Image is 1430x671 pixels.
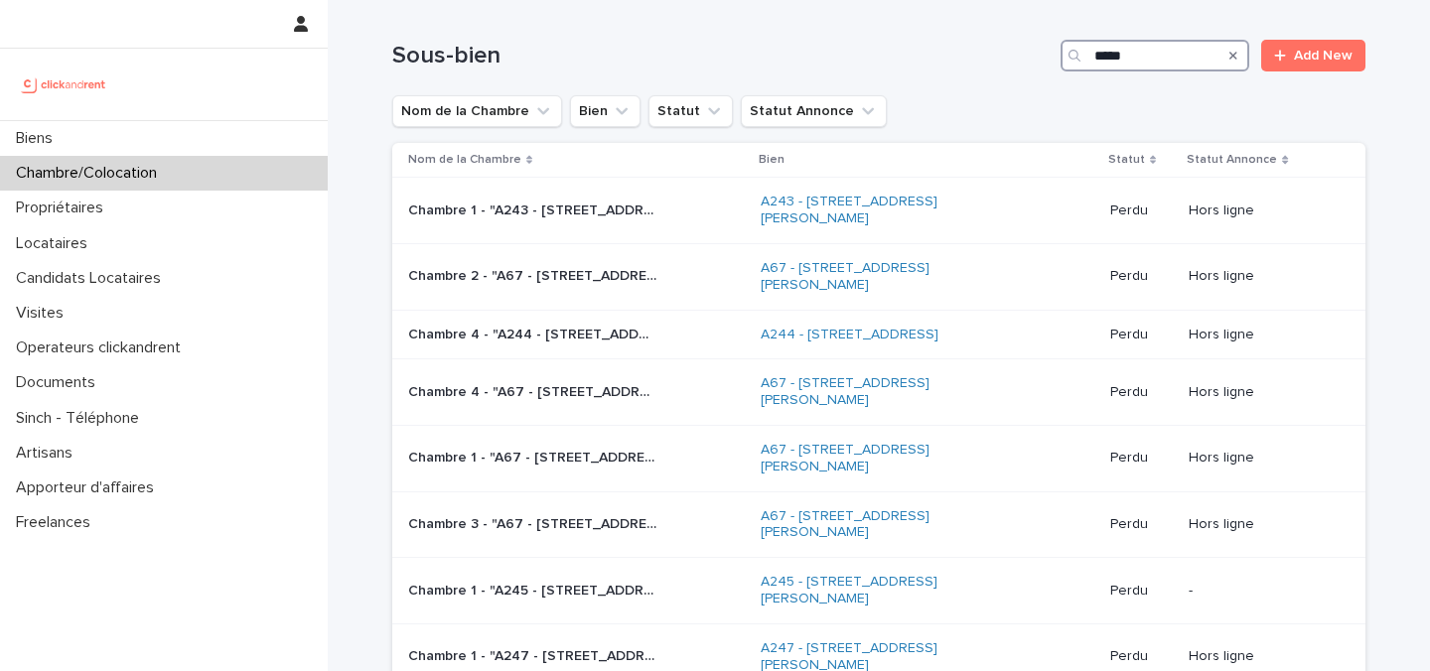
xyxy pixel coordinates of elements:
p: Chambre 4 - "A67 - 6 impasse de Gournay, Ivry-sur-Seine 94200" [408,380,660,401]
p: Perdu [1110,648,1174,665]
h1: Sous-bien [392,42,1053,70]
p: Nom de la Chambre [408,149,521,171]
p: Chambre 4 - "A244 - 32 rue Moissan, Noisy-le-Sec 93130" [408,323,660,343]
button: Bien [570,95,641,127]
p: Hors ligne [1189,327,1334,343]
p: Hors ligne [1189,202,1334,219]
p: Perdu [1110,327,1174,343]
p: Perdu [1110,450,1174,467]
p: Chambre 1 - "A247 - 2 rue Camille Dartois, Créteil 94000" [408,644,660,665]
img: UCB0brd3T0yccxBKYDjQ [16,65,112,104]
p: Bien [759,149,785,171]
a: A67 - [STREET_ADDRESS][PERSON_NAME] [761,442,1009,475]
p: Chambre 1 - "A245 - 29 rue Louise Aglaé Crette, Vitry-sur-Seine 94400" [408,579,660,600]
tr: Chambre 3 - "A67 - [STREET_ADDRESS][PERSON_NAME]"Chambre 3 - "A67 - [STREET_ADDRESS][PERSON_NAME]... [392,491,1365,558]
tr: Chambre 4 - "A67 - [STREET_ADDRESS][PERSON_NAME]"Chambre 4 - "A67 - [STREET_ADDRESS][PERSON_NAME]... [392,359,1365,426]
p: Sinch - Téléphone [8,409,155,428]
p: Chambre 1 - "A243 - 32 rue Professeur Joseph Nicolas, Lyon 69008" [408,199,660,219]
a: A67 - [STREET_ADDRESS][PERSON_NAME] [761,508,1009,542]
p: Chambre/Colocation [8,164,173,183]
p: Chambre 3 - "A67 - 6 impasse de Gournay, Ivry-sur-Seine 94200" [408,512,660,533]
p: Propriétaires [8,199,119,217]
p: Perdu [1110,583,1174,600]
p: Locataires [8,234,103,253]
input: Search [1061,40,1249,71]
a: A243 - [STREET_ADDRESS][PERSON_NAME] [761,194,1009,227]
p: Visites [8,304,79,323]
tr: Chambre 4 - "A244 - [STREET_ADDRESS]"Chambre 4 - "A244 - [STREET_ADDRESS]" A244 - [STREET_ADDRESS... [392,310,1365,359]
p: Hors ligne [1189,384,1334,401]
p: Operateurs clickandrent [8,338,197,357]
tr: Chambre 1 - "A67 - [STREET_ADDRESS][PERSON_NAME]"Chambre 1 - "A67 - [STREET_ADDRESS][PERSON_NAME]... [392,425,1365,491]
button: Nom de la Chambre [392,95,562,127]
p: Freelances [8,513,106,532]
p: Statut Annonce [1187,149,1277,171]
span: Add New [1294,49,1353,63]
p: Perdu [1110,516,1174,533]
tr: Chambre 2 - "A67 - [STREET_ADDRESS][PERSON_NAME]"Chambre 2 - "A67 - [STREET_ADDRESS][PERSON_NAME]... [392,243,1365,310]
p: Artisans [8,444,88,463]
p: Perdu [1110,268,1174,285]
a: A67 - [STREET_ADDRESS][PERSON_NAME] [761,260,1009,294]
p: Chambre 1 - "A67 - 6 impasse de Gournay, Ivry-sur-Seine 94200" [408,446,660,467]
button: Statut Annonce [741,95,887,127]
p: - [1189,583,1334,600]
tr: Chambre 1 - "A243 - [STREET_ADDRESS][PERSON_NAME]"Chambre 1 - "A243 - [STREET_ADDRESS][PERSON_NAM... [392,178,1365,244]
p: Candidats Locataires [8,269,177,288]
p: Perdu [1110,202,1174,219]
p: Hors ligne [1189,516,1334,533]
p: Chambre 2 - "A67 - 6 impasse de Gournay, Ivry-sur-Seine 94200" [408,264,660,285]
p: Hors ligne [1189,450,1334,467]
p: Documents [8,373,111,392]
p: Apporteur d'affaires [8,478,170,497]
a: A244 - [STREET_ADDRESS] [761,327,938,343]
p: Statut [1108,149,1145,171]
p: Hors ligne [1189,648,1334,665]
tr: Chambre 1 - "A245 - [STREET_ADDRESS][PERSON_NAME]"Chambre 1 - "A245 - [STREET_ADDRESS][PERSON_NAM... [392,558,1365,624]
a: A245 - [STREET_ADDRESS][PERSON_NAME] [761,574,1009,607]
a: Add New [1261,40,1365,71]
p: Perdu [1110,384,1174,401]
a: A67 - [STREET_ADDRESS][PERSON_NAME] [761,375,1009,409]
p: Biens [8,129,69,148]
button: Statut [648,95,733,127]
p: Hors ligne [1189,268,1334,285]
